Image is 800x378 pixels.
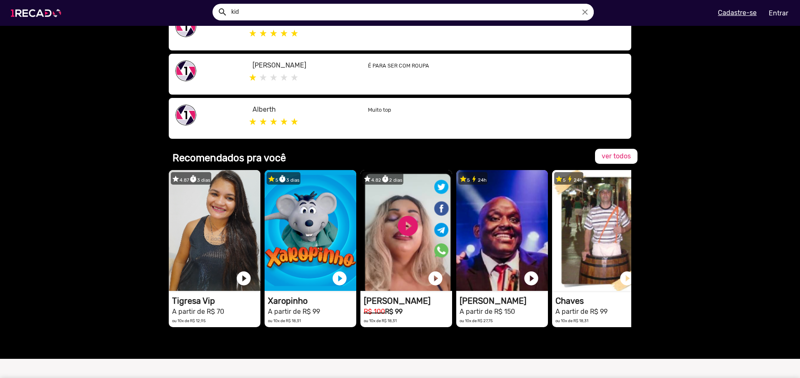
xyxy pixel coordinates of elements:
a: play_circle_filled [619,270,635,287]
a: Entrar [763,6,794,20]
h1: Chaves [555,296,644,306]
h1: [PERSON_NAME] [364,296,452,306]
a: play_circle_filled [523,270,540,287]
small: A partir de R$ 99 [268,308,320,315]
input: Pesquisar... [225,4,594,20]
small: R$ 100 [364,308,385,315]
p: [PERSON_NAME] [252,60,355,70]
h1: [PERSON_NAME] [460,296,548,306]
h1: Tigresa Vip [172,296,260,306]
small: ou 10x de R$ 27,75 [460,318,493,323]
img: share-1recado.png [175,60,196,81]
small: A partir de R$ 70 [172,308,224,315]
a: play_circle_filled [427,270,444,287]
video: 1RECADO vídeos dedicados para fãs e empresas [360,170,452,291]
button: Example home icon [215,4,229,19]
small: ou 10x de R$ 18,31 [555,318,588,323]
a: play_circle_filled [331,270,348,287]
small: ou 10x de R$ 12,95 [172,318,206,323]
video: 1RECADO vídeos dedicados para fãs e empresas [552,170,644,291]
video: 1RECADO vídeos dedicados para fãs e empresas [169,170,260,291]
span: ver todos [602,152,631,160]
i: close [580,8,590,17]
small: ou 10x de R$ 18,31 [268,318,301,323]
b: Recomendados pra você [172,152,286,164]
small: ou 10x de R$ 18,31 [364,318,397,323]
small: A partir de R$ 150 [460,308,515,315]
p: Alberth [252,105,355,115]
mat-icon: Example home icon [217,7,227,17]
small: É PARA SER COM ROUPA [368,63,429,69]
video: 1RECADO vídeos dedicados para fãs e empresas [456,170,548,291]
small: A partir de R$ 99 [555,308,607,315]
u: Cadastre-se [718,9,757,17]
img: share-1recado.png [175,105,196,125]
video: 1RECADO vídeos dedicados para fãs e empresas [265,170,356,291]
h1: Xaropinho [268,296,356,306]
small: Muito top [368,107,391,113]
b: R$ 99 [385,308,402,315]
a: play_circle_filled [235,270,252,287]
